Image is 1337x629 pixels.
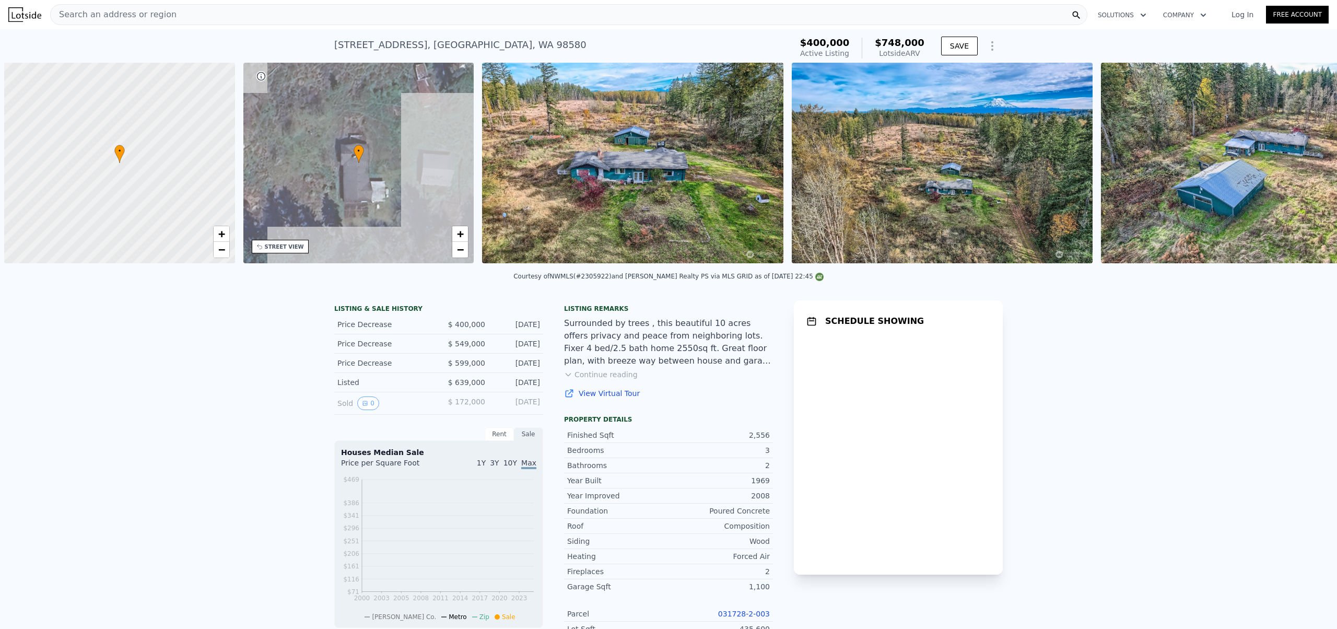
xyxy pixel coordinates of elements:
div: Sold [337,397,430,410]
tspan: 2003 [373,595,390,602]
a: Zoom out [214,242,229,258]
tspan: 2011 [432,595,449,602]
span: $ 549,000 [448,340,485,348]
div: Foundation [567,506,668,516]
div: STREET VIEW [265,243,304,251]
div: Property details [564,415,773,424]
div: Listed [337,377,430,388]
span: [PERSON_NAME] Co. [372,613,436,621]
a: Zoom out [452,242,468,258]
span: Metro [449,613,466,621]
div: Year Built [567,475,668,486]
a: Log In [1219,9,1266,20]
span: 10Y [503,459,517,467]
span: + [457,227,464,240]
span: − [218,243,225,256]
span: • [114,146,125,156]
div: Parcel [567,609,668,619]
span: • [354,146,364,156]
tspan: $206 [343,550,359,557]
a: Free Account [1266,6,1329,24]
div: [DATE] [494,358,540,368]
tspan: 2014 [452,595,468,602]
span: Search an address or region [51,8,177,21]
div: Siding [567,536,668,546]
a: View Virtual Tour [564,388,773,399]
div: 2,556 [668,430,770,440]
span: $ 172,000 [448,398,485,406]
div: • [354,145,364,163]
div: [STREET_ADDRESS] , [GEOGRAPHIC_DATA] , WA 98580 [334,38,587,52]
tspan: 2023 [511,595,527,602]
button: Show Options [982,36,1003,56]
span: $748,000 [875,37,924,48]
div: Garage Sqft [567,581,668,592]
div: 2 [668,566,770,577]
span: 3Y [490,459,499,467]
div: Lotside ARV [875,48,924,59]
span: $ 599,000 [448,359,485,367]
a: Zoom in [452,226,468,242]
div: Rent [485,427,514,441]
div: Bathrooms [567,460,668,471]
div: 1969 [668,475,770,486]
tspan: 2000 [354,595,370,602]
div: Courtesy of NWMLS (#2305922) and [PERSON_NAME] Realty PS via MLS GRID as of [DATE] 22:45 [513,273,824,280]
tspan: 2017 [472,595,488,602]
div: Houses Median Sale [341,447,536,458]
tspan: 2005 [393,595,409,602]
div: Price Decrease [337,358,430,368]
tspan: $386 [343,499,359,507]
div: Fireplaces [567,566,668,577]
div: Bedrooms [567,445,668,456]
tspan: $469 [343,476,359,483]
button: Solutions [1089,6,1155,25]
tspan: 2008 [413,595,429,602]
div: 1,100 [668,581,770,592]
div: Price Decrease [337,319,430,330]
div: [DATE] [494,397,540,410]
div: [DATE] [494,319,540,330]
span: 1Y [477,459,486,467]
div: Heating [567,551,668,562]
div: Year Improved [567,491,668,501]
div: Surrounded by trees , this beautiful 10 acres offers privacy and peace from neighboring lots. Fix... [564,317,773,367]
div: 3 [668,445,770,456]
span: $ 639,000 [448,378,485,387]
tspan: $71 [347,588,359,596]
span: Max [521,459,536,469]
button: Company [1155,6,1215,25]
button: View historical data [357,397,379,410]
div: LISTING & SALE HISTORY [334,305,543,315]
div: 2008 [668,491,770,501]
div: 2 [668,460,770,471]
div: Price Decrease [337,339,430,349]
tspan: 2020 [491,595,508,602]
img: Sale: 149549683 Parcel: 100485898 [792,63,1093,263]
span: Zip [479,613,489,621]
tspan: $341 [343,512,359,519]
span: Active Listing [800,49,849,57]
div: Finished Sqft [567,430,668,440]
tspan: $296 [343,525,359,532]
div: Listing remarks [564,305,773,313]
span: $ 400,000 [448,320,485,329]
img: Lotside [8,7,41,22]
div: Composition [668,521,770,531]
div: Wood [668,536,770,546]
div: Price per Square Foot [341,458,439,474]
a: 031728-2-003 [718,610,770,618]
a: Zoom in [214,226,229,242]
div: [DATE] [494,339,540,349]
div: Poured Concrete [668,506,770,516]
button: Continue reading [564,369,638,380]
div: Forced Air [668,551,770,562]
span: Sale [502,613,515,621]
tspan: $161 [343,563,359,570]
span: − [457,243,464,256]
div: • [114,145,125,163]
div: Sale [514,427,543,441]
img: NWMLS Logo [815,273,824,281]
div: Roof [567,521,668,531]
span: + [218,227,225,240]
